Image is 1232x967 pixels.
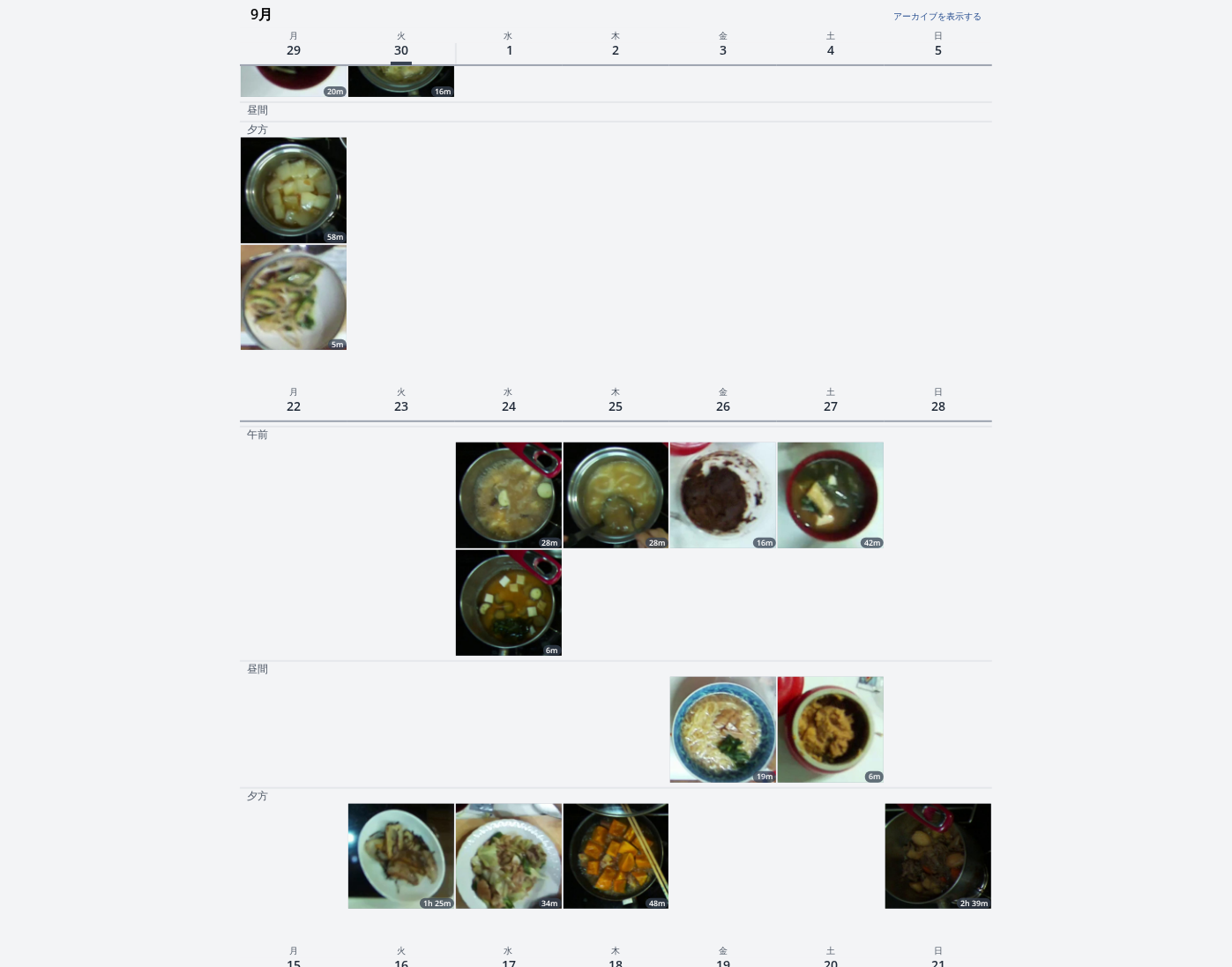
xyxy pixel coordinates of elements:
[885,383,992,398] p: 日
[241,245,347,351] img: 250929111623_thumb.jpeg
[669,383,777,398] p: 金
[539,538,562,548] div: 28m
[247,789,268,803] p: 夕方
[455,383,563,398] p: 水
[456,804,562,910] img: 250924084341_thumb.jpeg
[328,339,347,350] div: 5m
[247,123,268,137] p: 夕方
[456,804,562,910] a: 34m
[753,538,776,548] div: 16m
[670,443,776,548] img: 250925215545_thumb.jpeg
[324,232,347,242] div: 58m
[247,103,268,117] p: 昼間
[456,443,562,548] a: 28m
[420,898,454,909] div: 1h 25m
[646,538,668,548] div: 28m
[778,677,884,783] img: 250927064609_thumb.jpeg
[240,383,347,398] p: 月
[391,38,412,65] span: 30
[931,38,945,62] span: 5
[241,138,347,243] img: 250929081349_thumb.jpeg
[778,677,884,783] a: 6m
[241,138,347,243] a: 58m
[778,443,884,548] img: 250926234406_thumb.jpeg
[240,941,347,957] p: 月
[820,394,841,418] span: 27
[824,38,838,62] span: 4
[391,394,412,418] span: 23
[348,804,454,910] a: 1h 25m
[431,86,454,97] div: 16m
[247,662,268,676] p: 昼間
[347,941,455,957] p: 火
[670,677,776,783] a: 19m
[283,38,304,62] span: 29
[563,26,670,42] p: 木
[957,898,991,909] div: 2h 39m
[885,804,991,910] img: 250928101759_thumb.jpeg
[564,804,669,910] a: 48m
[324,86,347,97] div: 20m
[503,38,517,62] span: 1
[670,443,776,548] a: 16m
[713,394,734,418] span: 26
[563,941,670,957] p: 木
[885,26,992,42] p: 日
[455,26,563,42] p: 水
[498,394,519,418] span: 24
[455,941,563,957] p: 水
[564,443,669,548] img: 250924215844_thumb.jpeg
[606,394,627,418] span: 25
[543,645,562,656] div: 6m
[861,538,884,548] div: 42m
[670,677,776,783] img: 250926031804_thumb.jpeg
[247,428,268,442] p: 午前
[777,941,885,957] p: 土
[241,245,347,351] a: 5m
[885,941,992,957] p: 日
[928,394,949,418] span: 28
[669,26,777,42] p: 金
[753,771,776,782] div: 19m
[456,443,562,548] img: 250923214931_thumb.jpeg
[347,383,455,398] p: 火
[564,443,669,548] a: 28m
[539,898,562,909] div: 34m
[885,804,991,910] a: 2h 39m
[456,550,562,656] img: 250923232329_thumb.jpeg
[669,941,777,957] p: 金
[348,804,454,910] img: 250923091803_thumb.jpeg
[283,394,304,418] span: 22
[564,804,669,910] img: 250925084433_thumb.jpeg
[777,26,885,42] p: 土
[777,383,885,398] p: 土
[716,38,730,62] span: 3
[646,898,668,909] div: 48m
[563,383,670,398] p: 木
[240,26,347,42] p: 月
[456,550,562,656] a: 6m
[347,26,455,42] p: 火
[609,38,623,62] span: 2
[865,771,884,782] div: 6m
[778,443,884,548] a: 42m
